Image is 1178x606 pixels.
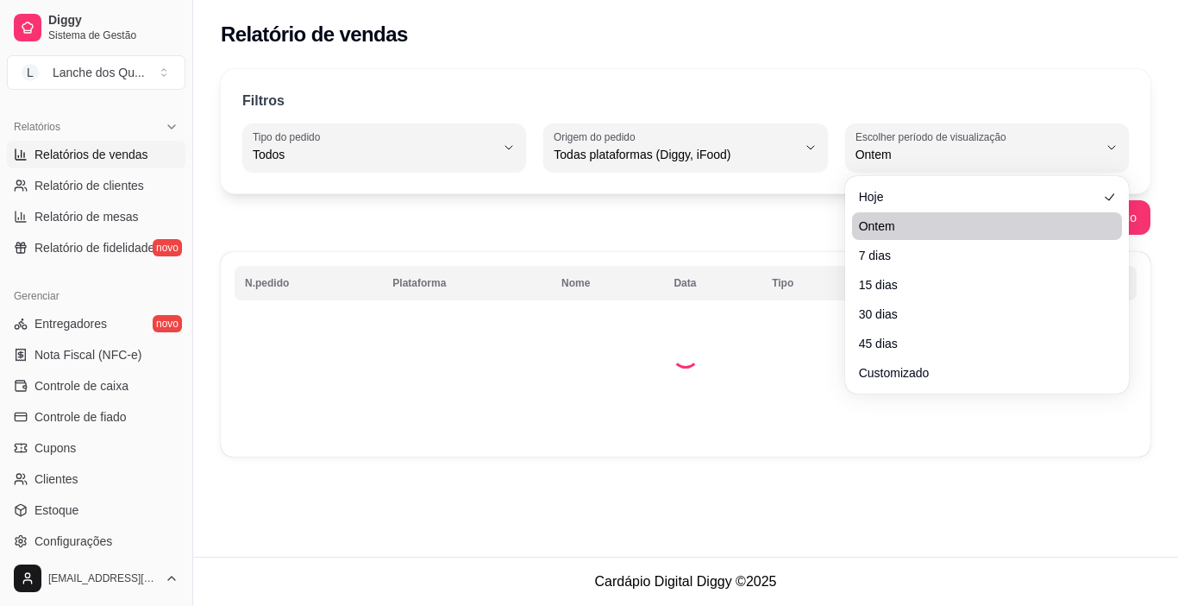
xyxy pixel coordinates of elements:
[22,64,39,81] span: L
[7,55,185,90] button: Select a team
[859,218,1098,235] span: Ontem
[7,282,185,310] div: Gerenciar
[859,276,1098,294] span: 15 dias
[34,346,141,363] span: Nota Fiscal (NFC-e)
[14,120,60,134] span: Relatórios
[48,13,179,28] span: Diggy
[34,239,154,256] span: Relatório de fidelidade
[34,408,127,426] span: Controle de fiado
[48,28,179,42] span: Sistema de Gestão
[34,177,144,194] span: Relatório de clientes
[53,64,145,81] div: Lanche dos Qu ...
[859,364,1098,382] span: Customizado
[48,571,158,585] span: [EMAIL_ADDRESS][DOMAIN_NAME]
[672,341,699,369] div: Loading
[34,146,148,163] span: Relatórios de vendas
[193,557,1178,606] footer: Cardápio Digital Diggy © 2025
[554,129,641,144] label: Origem do pedido
[253,129,326,144] label: Tipo do pedido
[859,335,1098,352] span: 45 dias
[242,91,285,111] p: Filtros
[34,533,112,550] span: Configurações
[253,146,495,163] span: Todos
[855,146,1098,163] span: Ontem
[859,188,1098,205] span: Hoje
[34,502,78,519] span: Estoque
[34,377,128,395] span: Controle de caixa
[554,146,796,163] span: Todas plataformas (Diggy, iFood)
[34,208,139,225] span: Relatório de mesas
[855,129,1012,144] label: Escolher período de visualização
[34,439,76,457] span: Cupons
[859,306,1098,323] span: 30 dias
[34,470,78,488] span: Clientes
[221,21,408,48] h2: Relatório de vendas
[859,247,1098,264] span: 7 dias
[34,315,107,332] span: Entregadores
